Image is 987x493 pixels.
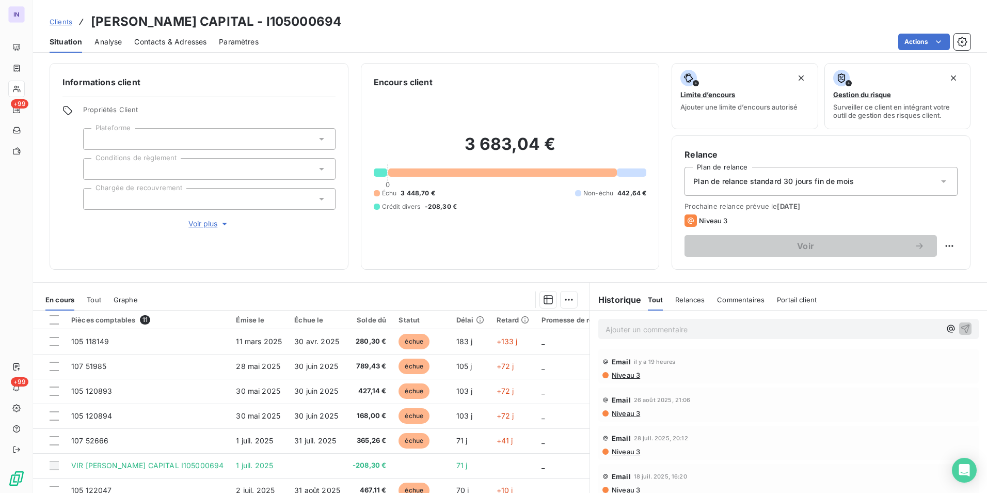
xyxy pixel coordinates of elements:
div: IN [8,6,25,23]
span: +99 [11,377,28,387]
span: 168,00 € [353,411,386,421]
span: Relances [675,296,705,304]
span: 103 j [456,387,473,395]
span: Graphe [114,296,138,304]
span: Ajouter une limite d’encours autorisé [680,103,798,111]
span: _ [542,411,545,420]
span: 31 juil. 2025 [294,436,336,445]
span: il y a 19 heures [634,359,675,365]
span: 28 mai 2025 [236,362,280,371]
span: échue [399,383,429,399]
span: Limite d’encours [680,90,735,99]
span: Email [612,434,631,442]
div: Solde dû [353,316,386,324]
span: 105 120894 [71,411,113,420]
span: _ [542,362,545,371]
span: 105 j [456,362,472,371]
span: -208,30 € [425,202,457,211]
span: 71 j [456,436,468,445]
span: Voir plus [188,219,230,229]
span: +99 [11,99,28,109]
span: 107 51985 [71,362,106,371]
span: 107 52666 [71,436,108,445]
h6: Encours client [374,76,433,88]
span: 30 mai 2025 [236,387,280,395]
div: Émise le [236,316,282,324]
span: Plan de relance standard 30 jours fin de mois [693,176,854,187]
span: Niveau 3 [611,409,640,418]
span: Prochaine relance prévue le [684,202,958,210]
span: 280,30 € [353,336,386,347]
span: _ [542,436,545,445]
input: Ajouter une valeur [92,164,100,174]
span: Tout [87,296,101,304]
button: Voir plus [83,218,336,229]
span: _ [542,387,545,395]
div: Délai [456,316,484,324]
button: Actions [898,34,950,50]
span: Email [612,358,631,366]
span: [DATE] [777,202,800,210]
span: 3 448,70 € [401,189,435,198]
span: Tout [648,296,663,304]
div: Pièces comptables [71,315,224,325]
span: Voir [697,242,914,250]
span: 1 juil. 2025 [236,461,273,470]
span: Crédit divers [382,202,421,211]
h6: Informations client [62,76,336,88]
span: 105 120893 [71,387,113,395]
button: Gestion du risqueSurveiller ce client en intégrant votre outil de gestion des risques client. [824,63,970,129]
span: 427,14 € [353,386,386,396]
span: 11 mars 2025 [236,337,282,346]
span: 28 juil. 2025, 20:12 [634,435,688,441]
span: Situation [50,37,82,47]
span: Clients [50,18,72,26]
h2: 3 683,04 € [374,134,647,165]
span: Niveau 3 [611,448,640,456]
img: Logo LeanPay [8,470,25,487]
span: 789,43 € [353,361,386,372]
span: En cours [45,296,74,304]
button: Voir [684,235,937,257]
span: 30 juin 2025 [294,362,338,371]
span: 71 j [456,461,468,470]
span: 26 août 2025, 21:06 [634,397,691,403]
span: 30 juin 2025 [294,411,338,420]
span: 0 [386,180,390,189]
div: Retard [497,316,530,324]
span: +41 j [497,436,513,445]
div: Statut [399,316,443,324]
span: Contacts & Adresses [134,37,206,47]
span: échue [399,334,429,349]
h6: Historique [590,294,642,306]
span: Propriétés Client [83,105,336,120]
span: Portail client [777,296,817,304]
span: Niveau 3 [699,217,727,225]
span: 11 [140,315,150,325]
span: échue [399,433,429,449]
span: 18 juil. 2025, 16:20 [634,473,687,480]
span: 183 j [456,337,473,346]
span: Échu [382,189,397,198]
div: Promesse de règlement [542,316,621,324]
span: +133 j [497,337,518,346]
span: 442,64 € [617,189,646,198]
span: 30 avr. 2025 [294,337,339,346]
span: Email [612,396,631,404]
span: échue [399,408,429,424]
div: Open Intercom Messenger [952,458,977,483]
span: 30 juin 2025 [294,387,338,395]
span: +72 j [497,411,514,420]
span: 103 j [456,411,473,420]
span: Surveiller ce client en intégrant votre outil de gestion des risques client. [833,103,962,119]
span: Niveau 3 [611,371,640,379]
span: _ [542,337,545,346]
span: échue [399,359,429,374]
span: 1 juil. 2025 [236,436,273,445]
span: -208,30 € [353,460,386,471]
input: Ajouter une valeur [92,194,100,204]
a: Clients [50,17,72,27]
input: Ajouter une valeur [92,134,100,144]
button: Limite d’encoursAjouter une limite d’encours autorisé [672,63,818,129]
div: Échue le [294,316,340,324]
